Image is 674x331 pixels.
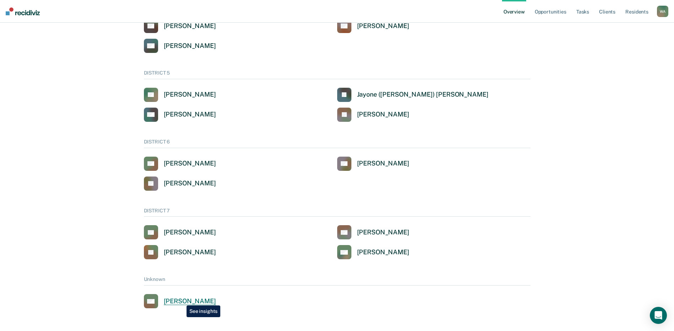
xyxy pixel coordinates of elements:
a: Jayone ([PERSON_NAME]) [PERSON_NAME] [337,88,489,102]
div: [PERSON_NAME] [164,91,216,99]
div: Jayone ([PERSON_NAME]) [PERSON_NAME] [357,91,489,99]
div: Open Intercom Messenger [650,307,667,324]
div: [PERSON_NAME] [164,22,216,30]
a: [PERSON_NAME] [337,157,409,171]
img: Recidiviz [6,7,40,15]
div: [PERSON_NAME] [357,22,409,30]
div: [PERSON_NAME] [164,110,216,119]
div: [PERSON_NAME] [164,179,216,188]
div: DISTRICT 7 [144,208,530,217]
div: DISTRICT 5 [144,70,530,79]
a: [PERSON_NAME] [144,294,216,308]
div: Unknown [144,276,530,286]
div: [PERSON_NAME] [164,159,216,168]
a: [PERSON_NAME] [337,19,409,33]
div: [PERSON_NAME] [357,159,409,168]
div: [PERSON_NAME] [164,42,216,50]
div: [PERSON_NAME] [164,297,216,305]
a: [PERSON_NAME] [144,39,216,53]
a: [PERSON_NAME] [144,157,216,171]
div: [PERSON_NAME] [357,248,409,256]
a: [PERSON_NAME] [337,225,409,239]
div: [PERSON_NAME] [164,248,216,256]
a: [PERSON_NAME] [337,245,409,259]
div: [PERSON_NAME] [357,110,409,119]
a: [PERSON_NAME] [144,19,216,33]
a: [PERSON_NAME] [144,245,216,259]
a: [PERSON_NAME] [144,108,216,122]
div: DISTRICT 6 [144,139,530,148]
div: [PERSON_NAME] [164,228,216,237]
a: [PERSON_NAME] [337,108,409,122]
div: [PERSON_NAME] [357,228,409,237]
button: WA [657,6,668,17]
a: [PERSON_NAME] [144,225,216,239]
a: [PERSON_NAME] [144,177,216,191]
div: W A [657,6,668,17]
a: [PERSON_NAME] [144,88,216,102]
